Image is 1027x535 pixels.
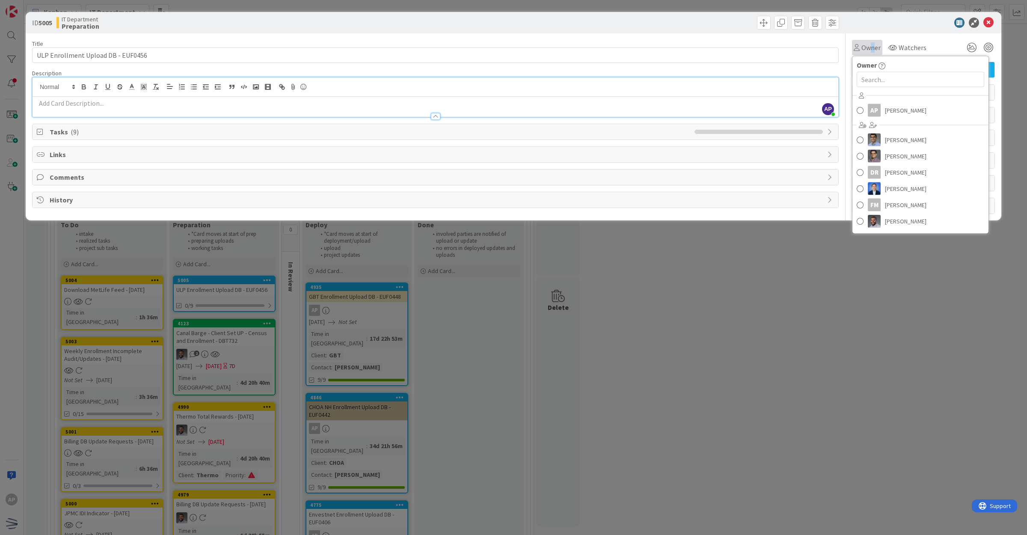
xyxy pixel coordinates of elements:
span: History [50,195,823,205]
span: AP [822,103,834,115]
a: DP[PERSON_NAME] [852,181,988,197]
img: AP [868,134,881,146]
span: [PERSON_NAME] [885,182,926,195]
span: ( 9 ) [71,128,79,136]
img: FS [868,215,881,228]
input: Search... [857,72,984,87]
a: AP[PERSON_NAME] [852,102,988,119]
a: FM[PERSON_NAME] [852,197,988,213]
span: Watchers [899,42,926,53]
span: [PERSON_NAME] [885,150,926,163]
b: 5005 [39,18,52,27]
span: Owner [857,60,877,70]
span: IT Department [62,16,99,23]
b: Preparation [62,23,99,30]
input: type card name here... [32,48,839,63]
span: Tasks [50,127,690,137]
span: Description [32,69,62,77]
img: DP [868,182,881,195]
span: Owner [861,42,881,53]
span: [PERSON_NAME] [885,199,926,211]
span: Comments [50,172,823,182]
span: [PERSON_NAME] [885,104,926,117]
a: FS[PERSON_NAME] [852,213,988,229]
span: ID [32,18,52,28]
a: CS[PERSON_NAME] [852,148,988,164]
div: DR [868,166,881,179]
div: AP [868,104,881,117]
div: FM [868,199,881,211]
a: DR[PERSON_NAME] [852,164,988,181]
span: [PERSON_NAME] [885,215,926,228]
span: Support [18,1,39,12]
span: [PERSON_NAME] [885,166,926,179]
img: CS [868,150,881,163]
span: Links [50,149,823,160]
a: AP[PERSON_NAME] [852,132,988,148]
span: [PERSON_NAME] [885,134,926,146]
label: Title [32,40,43,48]
a: NG[MEDICAL_DATA][PERSON_NAME] [852,229,988,246]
